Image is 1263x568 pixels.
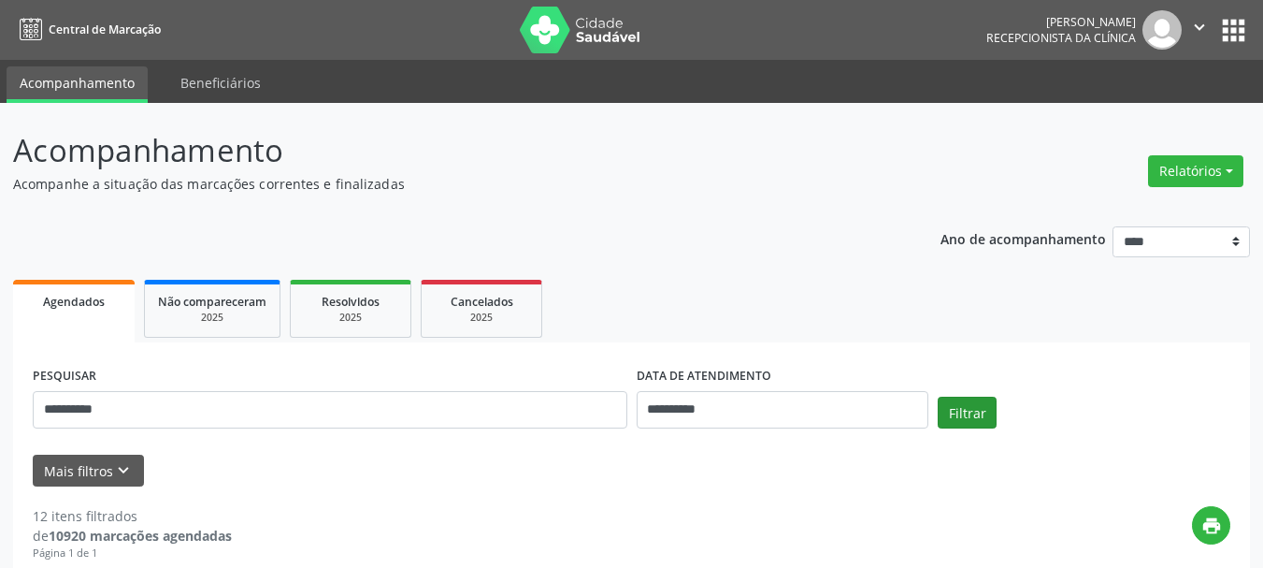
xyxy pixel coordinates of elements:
[167,66,274,99] a: Beneficiários
[158,311,266,325] div: 2025
[1142,10,1182,50] img: img
[49,22,161,37] span: Central de Marcação
[13,14,161,45] a: Central de Marcação
[113,460,134,481] i: keyboard_arrow_down
[435,311,528,325] div: 2025
[33,506,232,526] div: 12 itens filtrados
[7,66,148,103] a: Acompanhamento
[322,294,380,310] span: Resolvidos
[451,294,513,310] span: Cancelados
[33,546,232,561] div: Página 1 de 1
[33,455,144,488] button: Mais filtroskeyboard_arrow_down
[13,127,879,174] p: Acompanhamento
[637,362,771,391] label: DATA DE ATENDIMENTO
[938,397,997,429] button: Filtrar
[986,30,1136,46] span: Recepcionista da clínica
[1182,10,1217,50] button: 
[940,226,1106,250] p: Ano de acompanhamento
[1201,516,1222,536] i: print
[304,311,397,325] div: 2025
[1217,14,1250,47] button: apps
[33,526,232,546] div: de
[33,362,96,391] label: PESQUISAR
[986,14,1136,30] div: [PERSON_NAME]
[1148,155,1243,187] button: Relatórios
[1192,506,1230,545] button: print
[49,527,232,545] strong: 10920 marcações agendadas
[43,294,105,310] span: Agendados
[13,174,879,194] p: Acompanhe a situação das marcações correntes e finalizadas
[158,294,266,310] span: Não compareceram
[1189,17,1210,37] i: 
